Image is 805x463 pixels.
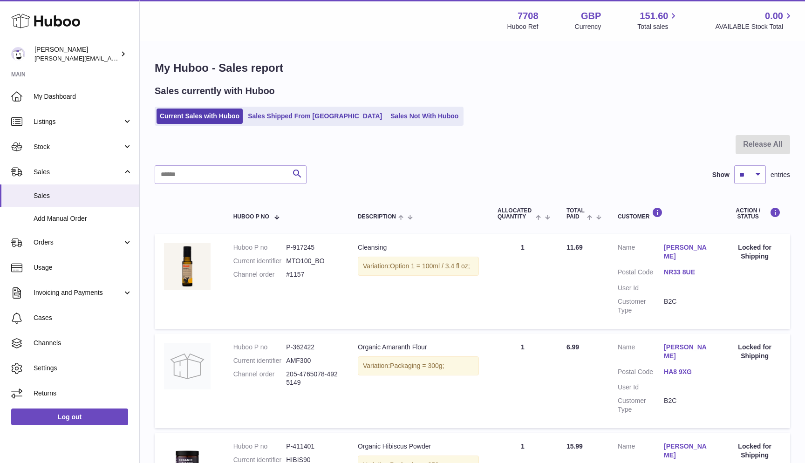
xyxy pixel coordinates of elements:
[34,92,132,101] span: My Dashboard
[358,214,396,220] span: Description
[233,270,287,279] dt: Channel order
[618,343,664,363] dt: Name
[640,10,668,22] span: 151.60
[581,10,601,22] strong: GBP
[498,208,533,220] span: ALLOCATED Quantity
[664,442,710,460] a: [PERSON_NAME]
[358,442,479,451] div: Organic Hibiscus Powder
[715,10,794,31] a: 0.00 AVAILABLE Stock Total
[245,109,385,124] a: Sales Shipped From [GEOGRAPHIC_DATA]
[11,409,128,425] a: Log out
[34,191,132,200] span: Sales
[566,244,583,251] span: 11.69
[664,297,710,315] dd: B2C
[729,243,781,261] div: Locked for Shipping
[618,368,664,379] dt: Postal Code
[34,339,132,347] span: Channels
[518,10,539,22] strong: 7708
[34,214,132,223] span: Add Manual Order
[664,396,710,414] dd: B2C
[664,343,710,361] a: [PERSON_NAME]
[155,85,275,97] h2: Sales currently with Huboo
[233,257,287,266] dt: Current identifier
[233,370,287,388] dt: Channel order
[34,117,123,126] span: Listings
[618,207,710,220] div: Customer
[34,364,132,373] span: Settings
[358,257,479,276] div: Variation:
[618,383,664,392] dt: User Id
[286,442,339,451] dd: P-411401
[34,238,123,247] span: Orders
[618,268,664,279] dt: Postal Code
[233,214,269,220] span: Huboo P no
[771,170,790,179] span: entries
[618,284,664,293] dt: User Id
[34,143,123,151] span: Stock
[765,10,783,22] span: 0.00
[358,243,479,252] div: Cleansing
[390,262,470,270] span: Option 1 = 100ml / 3.4 fl oz;
[566,208,585,220] span: Total paid
[11,47,25,61] img: victor@erbology.co
[286,270,339,279] dd: #1157
[729,343,781,361] div: Locked for Shipping
[618,243,664,263] dt: Name
[575,22,601,31] div: Currency
[233,343,287,352] dt: Huboo P no
[637,22,679,31] span: Total sales
[566,343,579,351] span: 6.99
[566,443,583,450] span: 15.99
[34,263,132,272] span: Usage
[286,243,339,252] dd: P-917245
[664,368,710,376] a: HA8 9XG
[155,61,790,75] h1: My Huboo - Sales report
[618,442,664,462] dt: Name
[34,168,123,177] span: Sales
[729,207,781,220] div: Action / Status
[358,343,479,352] div: Organic Amaranth Flour
[34,313,132,322] span: Cases
[387,109,462,124] a: Sales Not With Huboo
[34,389,132,398] span: Returns
[233,442,287,451] dt: Huboo P no
[34,288,123,297] span: Invoicing and Payments
[358,356,479,375] div: Variation:
[157,109,243,124] a: Current Sales with Huboo
[233,243,287,252] dt: Huboo P no
[618,396,664,414] dt: Customer Type
[507,22,539,31] div: Huboo Ref
[618,297,664,315] dt: Customer Type
[164,243,211,290] img: MTO100_246244238.jpg
[34,54,187,62] span: [PERSON_NAME][EMAIL_ADDRESS][DOMAIN_NAME]
[390,362,444,369] span: Packaging = 300g;
[286,356,339,365] dd: AMF300
[233,356,287,365] dt: Current identifier
[34,45,118,63] div: [PERSON_NAME]
[286,370,339,388] dd: 205-4765078-4925149
[664,268,710,277] a: NR33 8UE
[637,10,679,31] a: 151.60 Total sales
[715,22,794,31] span: AVAILABLE Stock Total
[286,343,339,352] dd: P-362422
[488,334,557,428] td: 1
[712,170,730,179] label: Show
[729,442,781,460] div: Locked for Shipping
[664,243,710,261] a: [PERSON_NAME]
[488,234,557,328] td: 1
[164,343,211,389] img: no-photo.jpg
[286,257,339,266] dd: MTO100_BO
